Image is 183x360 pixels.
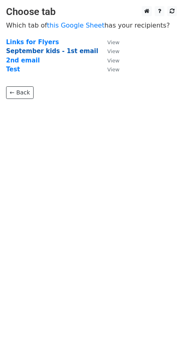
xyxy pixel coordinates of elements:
a: Links for Flyers [6,39,59,46]
a: September kids - 1st email [6,47,98,55]
a: View [99,66,119,73]
h3: Choose tab [6,6,177,18]
iframe: Chat Widget [143,321,183,360]
a: Test [6,66,20,73]
a: 2nd email [6,57,40,64]
small: View [107,48,119,54]
small: View [107,39,119,45]
p: Which tab of has your recipients? [6,21,177,30]
small: View [107,58,119,64]
a: View [99,47,119,55]
small: View [107,66,119,73]
a: this Google Sheet [47,21,104,29]
a: ← Back [6,86,34,99]
a: View [99,57,119,64]
a: View [99,39,119,46]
